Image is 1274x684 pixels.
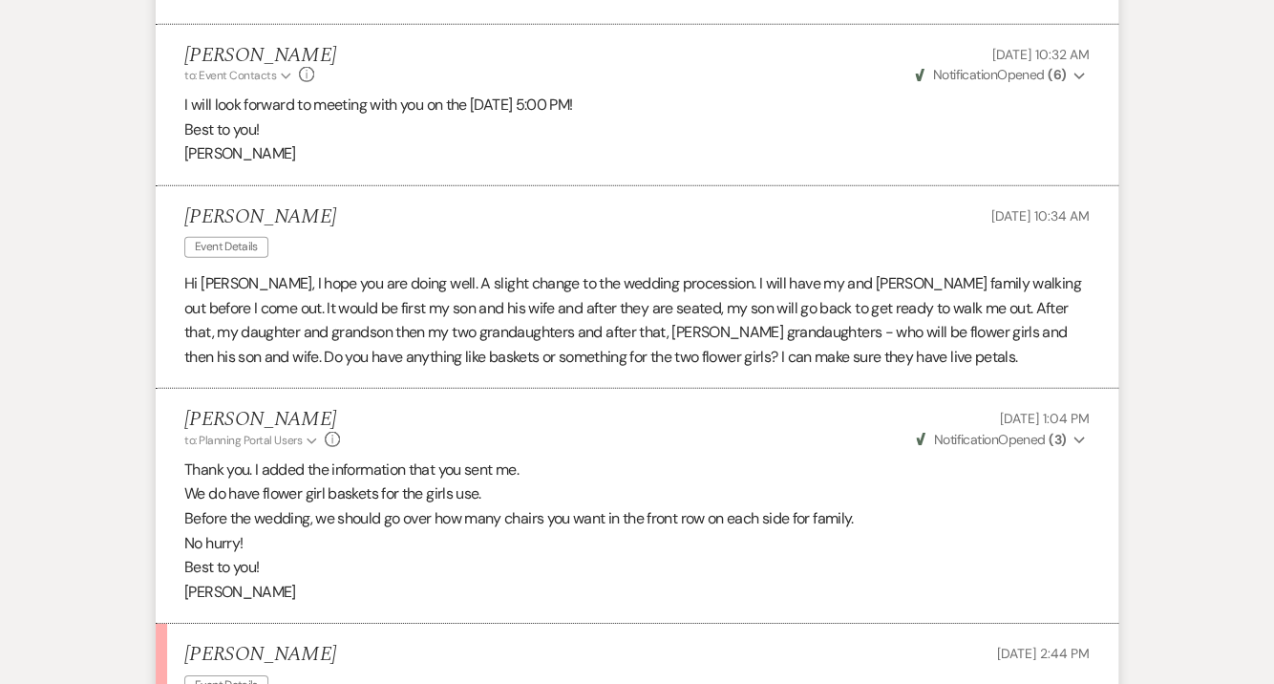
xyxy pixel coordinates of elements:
h5: [PERSON_NAME] [184,44,336,68]
strong: ( 6 ) [1048,66,1066,83]
p: We do have flower girl baskets for the girls use. [184,481,1090,506]
p: [PERSON_NAME] [184,580,1090,605]
span: [DATE] 2:44 PM [997,645,1090,662]
span: Notification [933,431,997,448]
button: to: Event Contacts [184,67,294,84]
span: [DATE] 1:04 PM [1000,410,1090,427]
h5: [PERSON_NAME] [184,643,336,667]
span: Notification [932,66,996,83]
span: Opened [916,431,1066,448]
span: [DATE] 10:34 AM [991,207,1090,224]
span: to: Event Contacts [184,68,276,83]
p: Before the wedding, we should go over how many chairs you want in the front row on each side for ... [184,506,1090,531]
p: Best to you! [184,555,1090,580]
span: to: Planning Portal Users [184,433,302,448]
span: Opened [915,66,1066,83]
span: [DATE] 10:32 AM [992,46,1090,63]
p: Thank you. I added the information that you sent me. [184,458,1090,482]
strong: ( 3 ) [1049,431,1066,448]
p: No hurry! [184,531,1090,556]
h5: [PERSON_NAME] [184,205,336,229]
p: Hi [PERSON_NAME], I hope you are doing well. A slight change to the wedding procession. I will ha... [184,271,1090,369]
button: NotificationOpened (6) [912,65,1090,85]
p: Best to you! [184,118,1090,142]
span: Event Details [184,237,268,257]
button: NotificationOpened (3) [913,430,1090,450]
p: I will look forward to meeting with you on the [DATE] 5:00 PM! [184,93,1090,118]
p: [PERSON_NAME] [184,141,1090,166]
button: to: Planning Portal Users [184,432,320,449]
h5: [PERSON_NAME] [184,408,340,432]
